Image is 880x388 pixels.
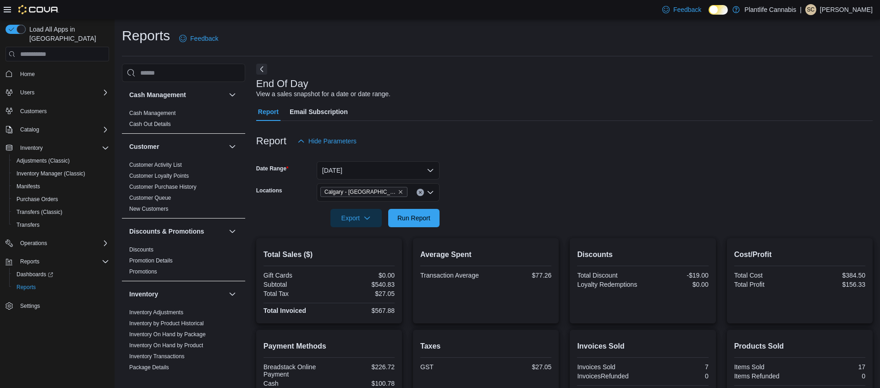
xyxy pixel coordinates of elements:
span: Cash Out Details [129,120,171,128]
span: Customer Activity List [129,161,182,169]
a: Inventory Manager (Classic) [13,168,89,179]
button: Remove Calgary - Harvest Hills from selection in this group [398,189,403,195]
span: Manifests [13,181,109,192]
div: Cash Management [122,108,245,133]
div: $540.83 [331,281,395,288]
button: Export [330,209,382,227]
h2: Taxes [420,341,551,352]
span: Catalog [20,126,39,133]
button: Clear input [417,189,424,196]
span: Customer Purchase History [129,183,197,191]
span: Operations [20,240,47,247]
div: $567.88 [331,307,395,314]
div: $226.72 [331,363,395,371]
span: Home [20,71,35,78]
p: [PERSON_NAME] [820,4,873,15]
span: Customer Loyalty Points [129,172,189,180]
button: Users [2,86,113,99]
button: Inventory [227,289,238,300]
a: Feedback [659,0,705,19]
button: Adjustments (Classic) [9,154,113,167]
span: Catalog [16,124,109,135]
h3: Inventory [129,290,158,299]
span: Users [20,89,34,96]
span: Feedback [673,5,701,14]
div: GST [420,363,484,371]
span: Transfers [16,221,39,229]
button: Settings [2,299,113,312]
a: Package Details [129,364,169,371]
span: Inventory Adjustments [129,309,183,316]
a: Promotion Details [129,257,173,264]
div: Total Tax [264,290,327,297]
a: New Customers [129,206,168,212]
span: Hide Parameters [308,137,357,146]
span: Run Report [397,213,430,223]
button: Purchase Orders [9,193,113,206]
div: Gift Cards [264,272,327,279]
div: $100.78 [331,380,395,387]
a: Adjustments (Classic) [13,155,73,166]
span: Dashboards [13,269,109,280]
div: $384.50 [802,272,865,279]
span: Inventory On Hand by Product [129,342,203,349]
span: Reports [20,258,39,265]
div: 0 [802,372,865,380]
a: Customers [16,106,50,117]
button: Discounts & Promotions [227,226,238,237]
div: 7 [645,363,709,371]
p: | [800,4,802,15]
div: InvoicesRefunded [577,372,641,380]
div: Items Sold [734,363,798,371]
a: Customer Activity List [129,162,182,168]
strong: Total Invoiced [264,307,306,314]
h3: Report [256,136,286,147]
a: Home [16,69,38,80]
button: Customer [129,142,225,151]
div: Transaction Average [420,272,484,279]
span: Dashboards [16,271,53,278]
h3: Customer [129,142,159,151]
button: Customer [227,141,238,152]
button: Inventory [2,142,113,154]
span: Customers [20,108,47,115]
div: $27.05 [488,363,551,371]
div: 0 [645,372,709,380]
span: Purchase Orders [13,194,109,205]
h2: Total Sales ($) [264,249,395,260]
span: Feedback [190,34,218,43]
span: Customers [16,105,109,117]
span: Reports [16,256,109,267]
div: $27.05 [331,290,395,297]
h2: Discounts [577,249,708,260]
span: Inventory On Hand by Package [129,331,206,338]
span: Inventory Manager (Classic) [13,168,109,179]
span: Settings [16,300,109,311]
a: Inventory by Product Historical [129,320,204,327]
div: $77.26 [488,272,551,279]
div: View a sales snapshot for a date or date range. [256,89,390,99]
span: Customer Queue [129,194,171,202]
button: Next [256,64,267,75]
input: Dark Mode [709,5,728,15]
div: Customer [122,159,245,218]
div: $156.33 [802,281,865,288]
button: Customers [2,104,113,118]
span: Report [258,103,279,121]
a: Dashboards [13,269,57,280]
h3: End Of Day [256,78,308,89]
div: Total Profit [734,281,798,288]
div: Breadstack Online Payment [264,363,327,378]
a: Customer Purchase History [129,184,197,190]
a: Manifests [13,181,44,192]
span: Cash Management [129,109,176,117]
span: Promotions [129,268,157,275]
label: Date Range [256,165,289,172]
a: Transfers (Classic) [13,207,66,218]
button: Reports [16,256,43,267]
span: Settings [20,302,40,310]
button: Inventory [16,142,46,153]
span: Adjustments (Classic) [16,157,70,164]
